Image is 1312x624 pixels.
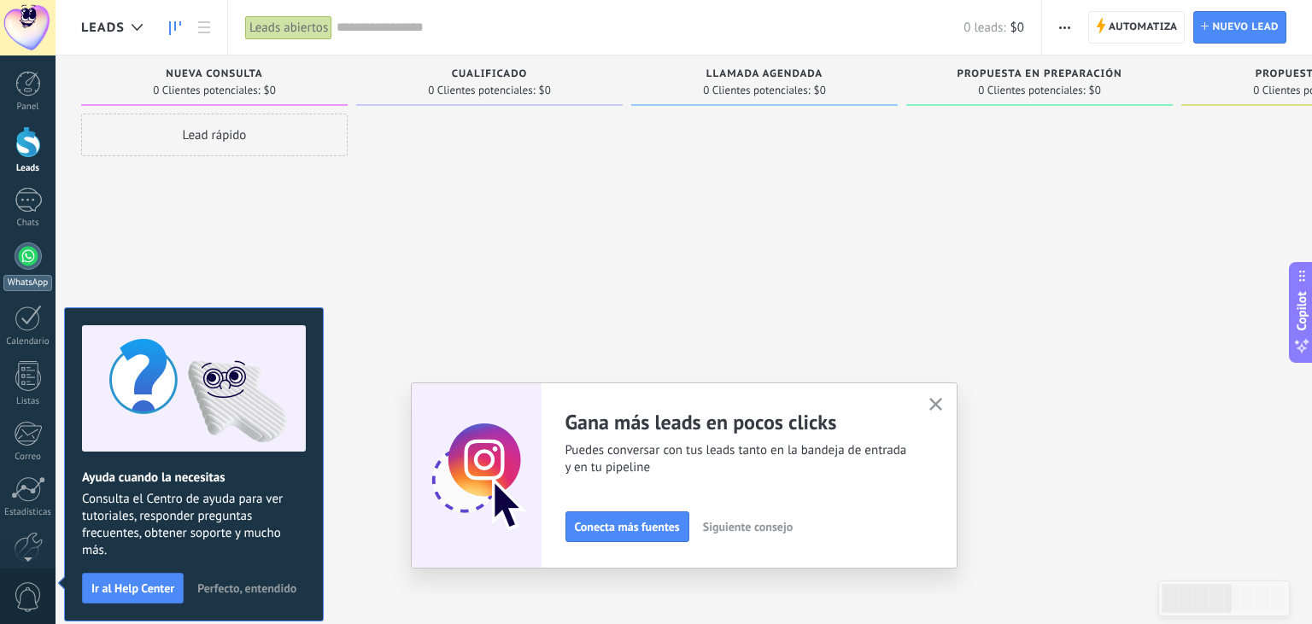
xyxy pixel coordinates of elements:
[958,68,1122,80] span: Propuesta en preparación
[3,102,53,113] div: Panel
[245,15,332,40] div: Leads abiertos
[1109,12,1178,43] span: Automatiza
[695,514,800,539] button: Siguiente consejo
[3,507,53,518] div: Estadísticas
[915,68,1164,83] div: Propuesta en preparación
[82,573,184,604] button: Ir al Help Center
[82,469,306,486] h2: Ayuda cuando la necesitas
[153,85,260,96] span: 0 Clientes potenciales:
[703,521,793,533] span: Siguiente consejo
[565,511,689,542] button: Conecta más fuentes
[539,85,551,96] span: $0
[1293,291,1310,330] span: Copilot
[82,491,306,559] span: Consulta el Centro de ayuda para ver tutoriales, responder preguntas frecuentes, obtener soporte ...
[264,85,276,96] span: $0
[3,163,53,174] div: Leads
[197,582,296,594] span: Perfecto, entendido
[1089,85,1101,96] span: $0
[1010,20,1024,36] span: $0
[963,20,1005,36] span: 0 leads:
[166,68,262,80] span: Nueva consulta
[640,68,889,83] div: Llamada agendada
[3,218,53,229] div: Chats
[90,68,339,83] div: Nueva consulta
[81,114,348,156] div: Lead rápido
[1088,11,1186,44] a: Automatiza
[190,11,219,44] a: Lista
[575,521,680,533] span: Conecta más fuentes
[1052,11,1077,44] button: Más
[3,396,53,407] div: Listas
[81,20,125,36] span: Leads
[365,68,614,83] div: Cualificado
[3,452,53,463] div: Correo
[3,336,53,347] div: Calendario
[91,582,174,594] span: Ir al Help Center
[452,68,528,80] span: Cualificado
[703,85,810,96] span: 0 Clientes potenciales:
[1212,12,1279,43] span: Nuevo lead
[190,575,304,601] button: Perfecto, entendido
[814,85,826,96] span: $0
[1193,11,1286,44] a: Nuevo lead
[706,68,823,80] span: Llamada agendada
[161,11,190,44] a: Leads
[3,275,52,291] div: WhatsApp
[978,85,1085,96] span: 0 Clientes potenciales:
[428,85,535,96] span: 0 Clientes potenciales:
[565,409,909,435] h2: Gana más leads en pocos clicks
[565,442,909,476] span: Puedes conversar con tus leads tanto en la bandeja de entrada y en tu pipeline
